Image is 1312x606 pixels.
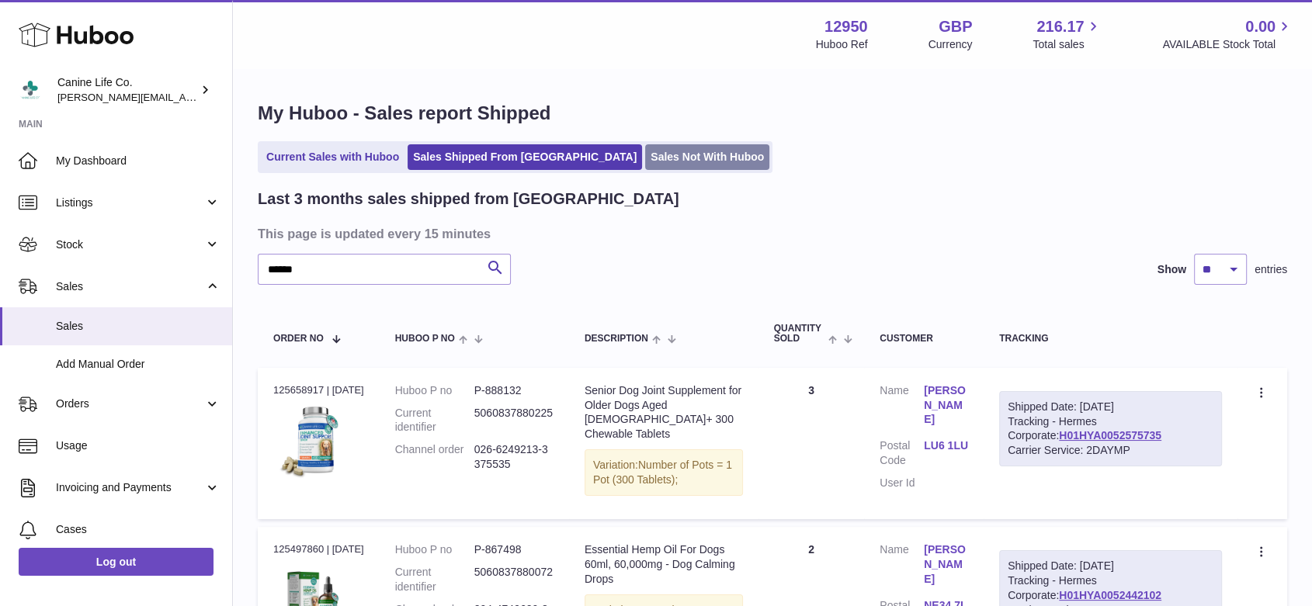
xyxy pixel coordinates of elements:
span: Sales [56,279,204,294]
div: Customer [880,334,968,344]
img: clsg-senior-1-pack-shot-with-tablets-and-uk-flag-2000x2000px.jpg [273,402,351,480]
div: Shipped Date: [DATE] [1008,559,1213,573]
span: Description [585,334,648,344]
dt: User Id [880,476,924,490]
dt: Postal Code [880,438,924,468]
span: entries [1255,262,1287,277]
span: AVAILABLE Stock Total [1162,37,1293,52]
span: 0.00 [1245,16,1276,37]
span: Huboo P no [395,334,455,344]
h3: This page is updated every 15 minutes [258,225,1283,242]
span: Stock [56,237,204,252]
div: Senior Dog Joint Supplement for Older Dogs Aged [DEMOGRAPHIC_DATA]+ 300 Chewable Tablets [585,383,743,442]
dt: Huboo P no [395,383,474,398]
dd: 5060837880072 [474,565,554,594]
dt: Channel order [395,442,474,472]
dt: Name [880,383,924,431]
h1: My Huboo - Sales report Shipped [258,101,1287,126]
span: Cases [56,522,220,537]
a: LU6 1LU [924,438,968,453]
dd: 026-6249213-3375535 [474,442,554,472]
a: Sales Shipped From [GEOGRAPHIC_DATA] [408,144,642,170]
td: 3 [758,368,865,519]
div: Currency [928,37,973,52]
dt: Current identifier [395,565,474,594]
a: Log out [19,548,213,576]
div: Essential Hemp Oil For Dogs 60ml, 60,000mg - Dog Calming Drops [585,542,743,587]
dt: Name [880,542,924,590]
dt: Current identifier [395,406,474,435]
h2: Last 3 months sales shipped from [GEOGRAPHIC_DATA] [258,189,679,210]
span: [PERSON_NAME][EMAIL_ADDRESS][DOMAIN_NAME] [57,91,311,103]
a: [PERSON_NAME] [924,542,968,587]
span: Sales [56,319,220,334]
span: Number of Pots = 1 Pot (300 Tablets); [593,459,732,486]
span: Listings [56,196,204,210]
span: Order No [273,334,324,344]
dd: P-867498 [474,542,554,557]
span: My Dashboard [56,154,220,168]
span: Quantity Sold [774,324,824,344]
dd: P-888132 [474,383,554,398]
span: Usage [56,438,220,453]
div: 125497860 | [DATE] [273,542,364,556]
div: Canine Life Co. [57,75,197,105]
strong: GBP [939,16,972,37]
a: 0.00 AVAILABLE Stock Total [1162,16,1293,52]
a: Current Sales with Huboo [261,144,404,170]
div: Variation: [585,449,743,496]
a: 216.17 Total sales [1033,16,1102,52]
span: Invoicing and Payments [56,480,204,495]
div: Huboo Ref [816,37,868,52]
div: Tracking [999,334,1222,344]
span: Total sales [1033,37,1102,52]
a: Sales Not With Huboo [645,144,769,170]
img: kevin@clsgltd.co.uk [19,78,42,102]
div: 125658917 | [DATE] [273,383,364,397]
div: Tracking - Hermes Corporate: [999,391,1222,467]
a: H01HYA0052575735 [1059,429,1161,442]
dd: 5060837880225 [474,406,554,435]
a: H01HYA0052442102 [1059,589,1161,601]
strong: 12950 [824,16,868,37]
div: Carrier Service: 2DAYMP [1008,443,1213,458]
span: Orders [56,396,204,411]
label: Show [1158,262,1186,277]
dt: Huboo P no [395,542,474,557]
div: Shipped Date: [DATE] [1008,400,1213,414]
span: Add Manual Order [56,357,220,372]
span: 216.17 [1036,16,1084,37]
a: [PERSON_NAME] [924,383,968,428]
